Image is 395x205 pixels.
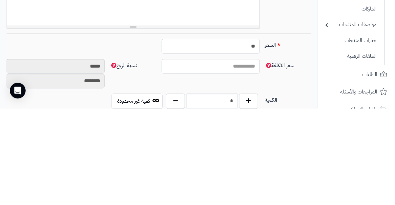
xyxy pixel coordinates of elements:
a: الماركات [322,98,380,113]
a: لوحة التحكم [322,33,391,49]
a: المراجعات والأسئلة [322,180,391,196]
span: المراجعات والأسئلة [341,184,378,193]
span: الأقسام والمنتجات [342,53,378,63]
a: الملفات الرقمية [322,146,380,160]
span: الطلبات [363,166,378,175]
a: مواصفات المنتجات [322,114,380,128]
label: السعر [262,135,314,146]
span: سعر التكلفة [265,158,295,166]
a: الأقسام [322,83,380,97]
a: خيارات المنتجات [322,130,380,144]
span: لوحة التحكم [353,36,378,45]
div: Open Intercom Messenger [10,179,26,195]
a: المنتجات [322,68,380,81]
span: نسبة الربح [110,158,137,166]
img: logo-2.png [350,18,389,32]
a: الطلبات [322,163,391,179]
label: الكمية [262,190,314,201]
